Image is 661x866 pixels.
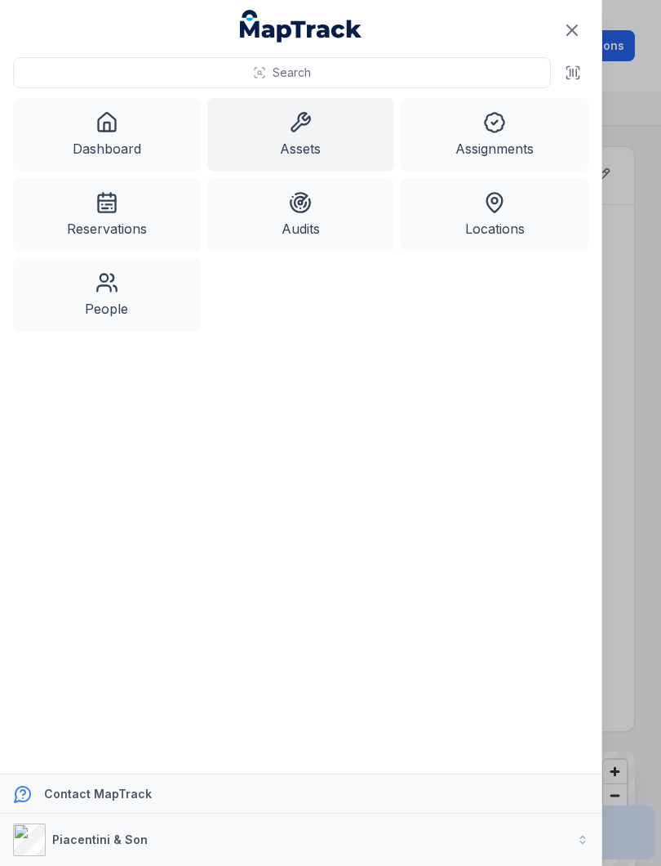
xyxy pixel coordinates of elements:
[13,57,551,88] button: Search
[52,833,148,846] strong: Piacentini & Son
[44,787,152,801] strong: Contact MapTrack
[240,10,362,42] a: MapTrack
[13,178,201,252] a: Reservations
[207,178,395,252] a: Audits
[207,98,395,172] a: Assets
[401,98,588,172] a: Assignments
[273,65,311,81] span: Search
[13,258,201,332] a: People
[13,98,201,172] a: Dashboard
[555,13,589,47] button: Close navigation
[401,178,588,252] a: Locations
